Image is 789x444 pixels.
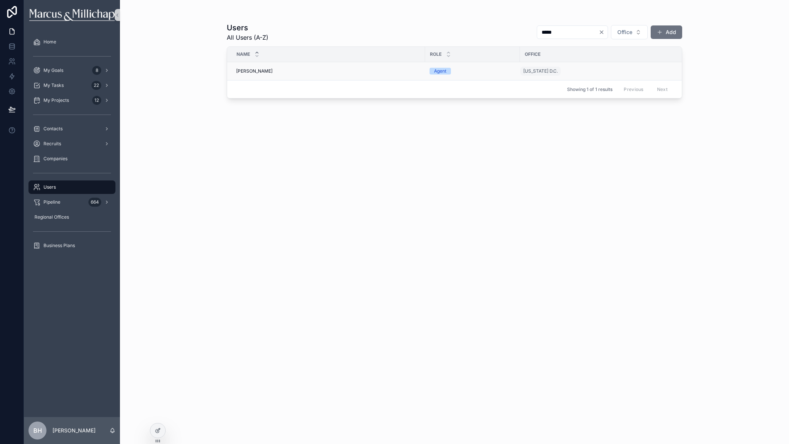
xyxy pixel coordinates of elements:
span: Office [525,51,540,57]
a: Pipeline664 [28,195,115,209]
a: Recruits [28,137,115,150]
span: All Users (A-Z) [227,33,268,42]
a: Companies [28,152,115,165]
span: [PERSON_NAME] [236,68,272,74]
div: scrollable content [24,30,120,262]
span: My Tasks [43,82,64,88]
a: Contacts [28,122,115,136]
a: Regional Offices [28,210,115,224]
span: Business Plans [43,243,75,249]
a: [US_STATE] D.C. [520,65,678,77]
a: My Tasks22 [28,79,115,92]
span: Recruits [43,141,61,147]
span: Contacts [43,126,63,132]
a: [US_STATE] D.C. [520,67,561,76]
span: Companies [43,156,67,162]
span: Pipeline [43,199,60,205]
a: My Projects12 [28,94,115,107]
a: Business Plans [28,239,115,252]
a: Users [28,180,115,194]
span: [US_STATE] D.C. [523,68,558,74]
div: 22 [91,81,101,90]
a: [PERSON_NAME] [236,68,421,74]
button: Clear [599,29,608,35]
span: Role [430,51,442,57]
span: Users [43,184,56,190]
img: App logo [29,9,114,21]
div: 664 [88,198,101,207]
div: 8 [92,66,101,75]
span: Name [237,51,250,57]
button: Add [651,25,682,39]
span: Regional Offices [34,214,69,220]
h1: Users [227,22,268,33]
span: My Goals [43,67,63,73]
button: Select Button [611,25,648,39]
span: Home [43,39,56,45]
span: Office [617,28,632,36]
div: Agent [434,68,446,74]
a: Agent [430,68,515,74]
span: My Projects [43,97,69,103]
span: Showing 1 of 1 results [567,86,612,92]
span: BH [33,426,42,435]
p: [PERSON_NAME] [52,427,96,434]
a: My Goals8 [28,64,115,77]
div: 12 [92,96,101,105]
a: Home [28,35,115,49]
